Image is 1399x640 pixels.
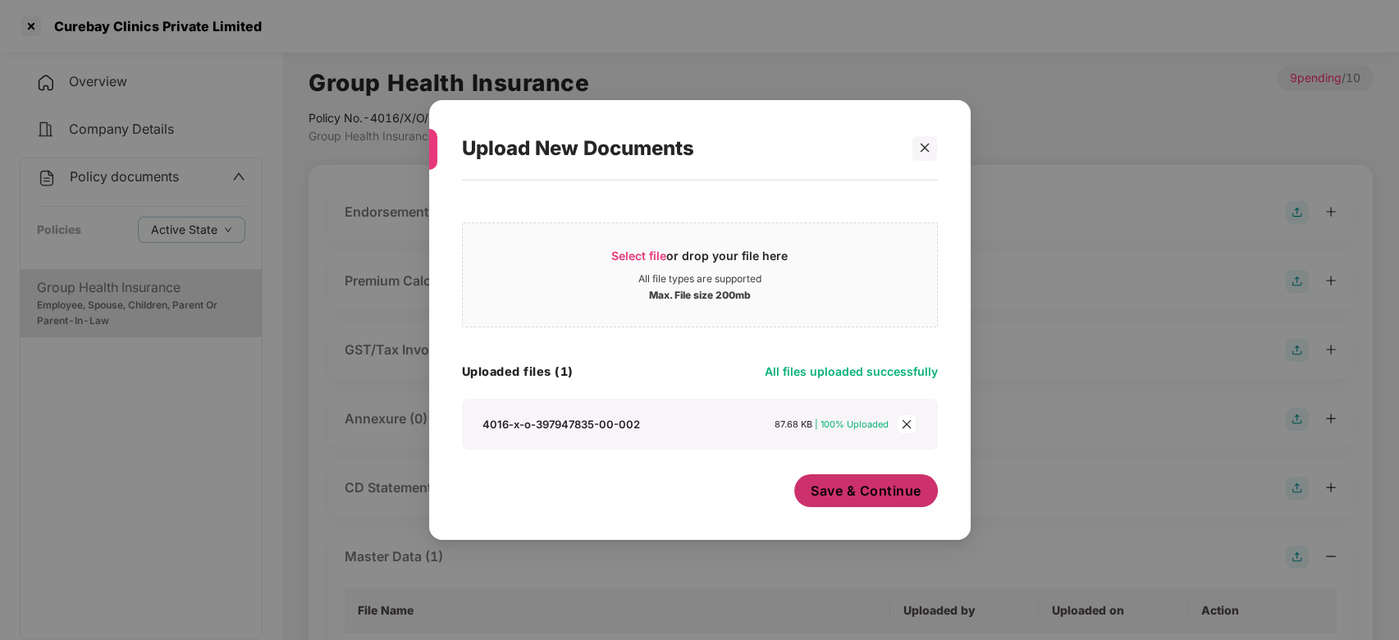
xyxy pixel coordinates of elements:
[611,248,788,272] div: or drop your file here
[765,364,938,378] span: All files uploaded successfully
[463,235,937,314] span: Select fileor drop your file hereAll file types are supportedMax. File size 200mb
[611,249,666,263] span: Select file
[794,474,938,507] button: Save & Continue
[638,272,761,286] div: All file types are supported
[815,418,889,430] span: | 100% Uploaded
[462,117,898,181] div: Upload New Documents
[775,418,812,430] span: 87.68 KB
[462,363,574,380] h4: Uploaded files (1)
[919,142,930,153] span: close
[649,286,751,302] div: Max. File size 200mb
[482,417,640,432] div: 4016-x-o-397947835-00-002
[898,415,916,433] span: close
[811,482,921,500] span: Save & Continue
